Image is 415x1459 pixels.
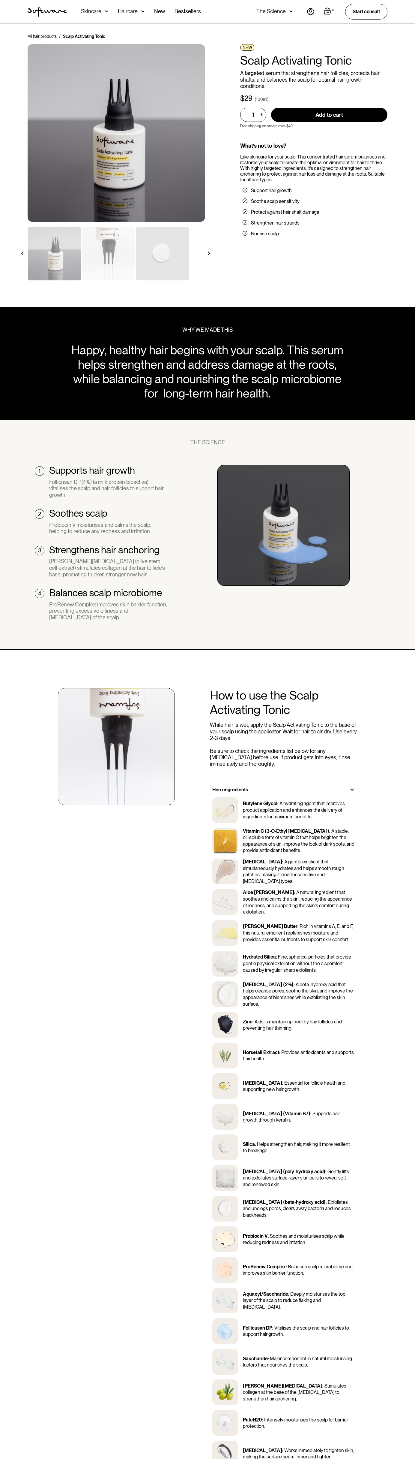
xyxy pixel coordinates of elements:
[243,1141,255,1147] p: Silica
[268,1356,269,1361] p: :
[243,1417,262,1423] p: PatcH20
[243,1169,349,1187] p: Gently lifts and exfoliates surface-layer skin cells to reveal soft and renewed skin.
[243,1141,350,1154] p: Helps strengthen hair, making it more resilient to breakage.
[243,1050,354,1062] p: Provides antioxidants and supports hair health.
[243,1417,348,1429] p: Intensely moisturises the scalp for barrier protection.
[244,94,252,103] div: 29
[38,547,41,554] div: 3
[243,1356,352,1368] p: Major component in natural moisturising factors that nourishes the scalp.
[243,1233,345,1246] p: Soothes and moisturises scalp while reducing redness and irritation.
[279,1050,280,1055] p: :
[243,1199,351,1218] p: Exfoliates and unclogs pores, clears away bacteria and reduces blackheads.
[59,33,61,39] div: /
[243,890,294,895] p: Aloe [PERSON_NAME]
[286,1264,287,1270] p: :
[243,1111,310,1116] p: [MEDICAL_DATA] (Vitamin B7)
[243,1291,345,1310] p: Deeply moisturises the top layer of the scalp to reduce flaking and [MEDICAL_DATA].
[243,923,353,942] p: Rich in vitamins A, E, and F, this natural emollient replenishes moisture and provides essential ...
[271,108,387,122] input: Add to cart
[289,8,293,14] img: arrow down
[243,231,385,237] li: Nourish scalp
[268,1233,269,1239] p: :
[49,522,168,535] div: Probiocin V moisturises and calms the scalp, helping to reduce any redness and irritation.
[28,7,67,17] img: Software Logo
[243,982,353,1007] p: A beta-hydroxy acid that helps cleanse pores, soothe the skin, and improve the appearance of blem...
[49,479,168,498] div: Follicusan DP (4%) (a milk protein bioactive) vitalises the scalp and hair follicles to support h...
[255,96,268,102] div: (100ml)
[326,1199,327,1205] p: :
[243,1264,353,1276] p: Balances scalp microbiome and improves skin barrier function.
[243,801,277,806] p: Butylene Glycol
[272,1325,273,1331] p: :
[243,859,282,865] p: [MEDICAL_DATA]
[243,1080,345,1092] p: Essential for follicle health and supporting new hair growth.
[190,439,225,446] div: THE SCIENCE
[262,1417,263,1423] p: :
[141,8,145,14] img: arrow down
[240,154,387,183] div: Like skincare for your scalp. This concentrated hair serum balances and restores your scalp to cr...
[38,590,41,597] div: 4
[255,1141,256,1147] p: :
[243,1199,326,1205] p: [MEDICAL_DATA] (beta-hydroxy acid)
[243,1050,279,1055] p: Horsetail Extract
[63,33,105,39] div: Scalp Activating Tonic
[243,198,385,204] li: Soothe scalp sensitivity
[243,801,345,819] p: A hydrating agent that improves product application and enhances the delivery of ingredients for ...
[243,1356,268,1361] p: Saccharide
[243,1264,286,1270] p: ProRenew Complex
[324,8,336,16] a: Open cart
[65,343,350,400] div: Happy, healthy hair begins with your scalp. This serum helps strengthen and address damage at the...
[38,511,41,518] div: 2
[243,220,385,226] li: Strengthen hair strands
[81,8,101,14] div: Skincare
[243,1448,282,1453] p: [MEDICAL_DATA]
[243,209,385,215] li: Protect against hair shaft damage
[49,601,168,621] div: ProRenew Complex improves skin barrier function, preventing excessive oiliness and [MEDICAL_DATA]...
[310,1111,312,1116] p: :
[243,1325,349,1337] p: Vitalises the scalp and hair follicles to support hair growth.
[282,859,283,865] p: :
[210,688,357,717] h2: How to use the Scalp Activating Tonic
[49,587,162,599] h2: Balances scalp microbiome
[28,33,57,39] a: All hair products
[276,954,277,960] p: :
[243,111,247,118] div: -
[243,890,352,915] p: A natural ingredient that soothes and calms the skin, reducing the appearance of redness, and sup...
[243,1019,252,1025] p: Zinc
[243,923,297,929] p: [PERSON_NAME] Butter
[240,44,254,51] div: NEW
[256,8,286,14] div: The Science
[243,1019,342,1031] p: Aids in maintaining healthy hair follicles and preventing hair thinning.
[277,801,279,806] p: :
[243,1080,282,1086] p: [MEDICAL_DATA]
[331,8,336,13] div: 0
[118,8,138,14] div: Haircare
[243,188,385,194] li: Support hair growth
[325,1169,327,1174] p: :
[243,954,351,973] p: Fine, spherical particles that provide gentle physical exfoliation without the discomfort caused ...
[240,53,387,68] h1: Scalp Activating Tonic
[345,4,387,19] a: Start consult
[39,468,40,474] div: 1
[258,111,264,118] div: +
[294,982,295,987] p: :
[240,124,293,128] p: Free shipping on orders over $49
[282,1448,283,1453] p: :
[297,923,299,929] p: :
[294,890,295,895] p: :
[49,544,160,556] h2: Strengthens hair anchoring
[322,1383,324,1389] p: :
[49,558,168,578] div: [PERSON_NAME][MEDICAL_DATA] (olive stem cell extract) stimulates collagen at the hair follicle’s ...
[243,1169,325,1174] p: [MEDICAL_DATA] (poly-hydroxy acid)
[20,251,24,255] img: arrow left
[243,954,276,960] p: Hydrated Silica
[243,1383,346,1402] p: Stimulates collagen at the base of the [MEDICAL_DATA] to strengthen hair anchoring.
[182,327,233,333] div: WHY WE MADE THIS
[243,828,329,834] p: Vitamin C (3-O-Ethyl [MEDICAL_DATA])
[207,251,211,255] img: arrow right
[240,70,387,89] p: A targeted serum that strengthens hair follicles, protects hair shafts, and balances the scalp fo...
[210,722,357,767] p: While hair is wet, apply the Scalp Activating Tonic to the base of your scalp using the applicato...
[49,508,107,519] h2: Soothes scalp
[240,143,387,149] div: What’s not to love?
[243,1233,268,1239] p: Probiocin V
